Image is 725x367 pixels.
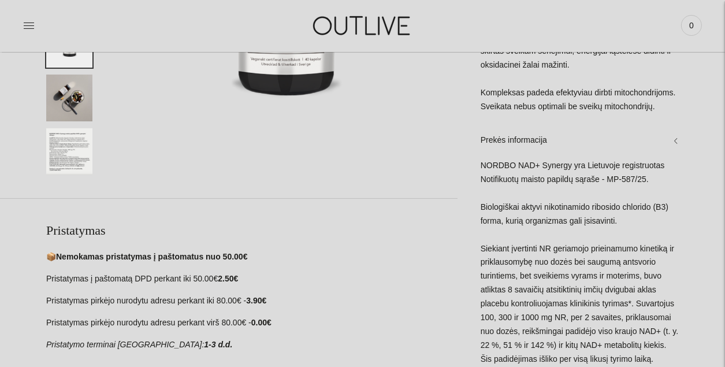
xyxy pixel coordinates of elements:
h2: Pristatymas [46,222,458,239]
button: Translation missing: en.general.accessibility.image_thumbail [46,128,92,175]
em: Pristatymo terminai [GEOGRAPHIC_DATA]: [46,340,204,349]
p: 📦 [46,250,458,264]
p: Pristatymas pirkėjo nurodytu adresu perkant iki 80.00€ - [46,294,458,308]
a: 0 [681,13,702,38]
strong: 1-3 d.d. [204,340,232,349]
p: Pristatymas į paštomatą DPD perkant iki 50.00€ [46,272,458,286]
a: Prekės informacija [481,122,679,159]
span: 0 [683,17,700,34]
button: Translation missing: en.general.accessibility.image_thumbail [46,75,92,121]
strong: 2.50€ [218,274,238,283]
p: „NORDBO NAD+ Synergy“ yra sinerginis kompleksas, skirtas sveikam senėjimui, energijai ląstelėse d... [481,31,679,114]
img: OUTLIVE [291,6,435,46]
strong: 0.00€ [251,318,272,327]
p: Pristatymas pirkėjo nurodytu adresu perkant virš 80.00€ - [46,316,458,330]
strong: Nemokamas pristatymas į paštomatus nuo 50.00€ [56,252,247,261]
strong: 3.90€ [246,296,266,305]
